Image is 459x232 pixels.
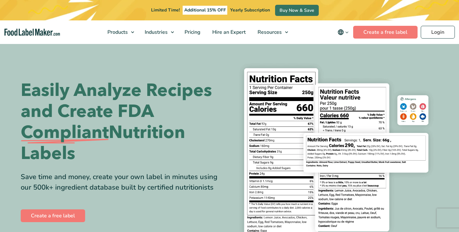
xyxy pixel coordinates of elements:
span: Additional 15% OFF [183,6,228,15]
a: Resources [252,20,291,44]
a: Hire an Expert [207,20,250,44]
span: Industries [143,29,168,36]
div: Save time and money, create your own label in minutes using our 500k+ ingredient database built b... [21,172,225,193]
a: Login [421,26,455,39]
span: Resources [256,29,282,36]
span: Yearly Subscription [230,7,270,13]
span: Products [106,29,128,36]
span: Pricing [183,29,201,36]
a: Buy Now & Save [275,5,319,16]
a: Pricing [179,20,205,44]
a: Create a free label [21,209,85,222]
a: Create a free label [353,26,418,39]
h1: Easily Analyze Recipes and Create FDA Nutrition Labels [21,80,225,164]
span: Hire an Expert [210,29,246,36]
span: Limited Time! [151,7,180,13]
a: Industries [139,20,177,44]
a: Products [102,20,137,44]
span: Compliant [21,122,109,143]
